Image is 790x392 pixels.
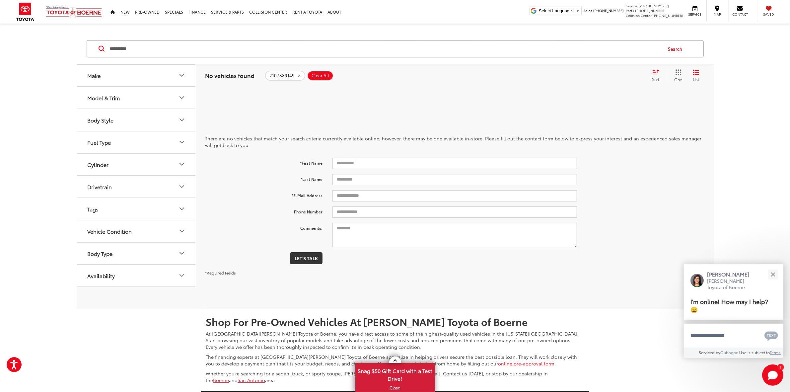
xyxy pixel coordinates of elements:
a: Terms [770,350,781,355]
div: Model & Trim [178,94,186,102]
button: Chat with SMS [762,328,780,343]
button: remove 2107889149 [265,71,305,81]
div: Body Type [88,250,113,257]
h2: Shop For Pre-Owned Vehicles At [PERSON_NAME] Toyota of Boerne [206,316,584,327]
label: *E-Mail Address [200,190,328,198]
span: ▼ [576,8,580,13]
span: Sales [584,8,592,13]
span: Contact [732,12,748,17]
button: Grid View [667,69,688,82]
svg: Start Chat [762,364,783,386]
a: Gubagoo. [721,350,740,355]
input: Search by Make, Model, or Keyword [109,41,662,57]
p: There are no vehicles that match your search criteria currently available online; however, there ... [205,135,704,148]
label: *First Name [200,158,328,166]
div: Vehicle Condition [178,227,186,235]
button: MakeMake [77,65,196,86]
span: I'm online! How may I help? 😀 [690,297,768,314]
div: Make [178,71,186,79]
button: Search [662,40,692,57]
div: Fuel Type [178,138,186,146]
span: No vehicles found [205,71,255,79]
span: Grid [675,77,683,82]
span: Snag $50 Gift Card with a Test Drive! [356,364,434,384]
button: Clear All [307,71,333,81]
button: Let's Talk [290,252,323,264]
span: Serviced by [699,350,721,355]
span: Service [626,3,637,8]
button: Fuel TypeFuel Type [77,131,196,153]
label: Comments: [200,223,328,231]
img: Vic Vaughan Toyota of Boerne [46,5,102,19]
button: TagsTags [77,198,196,220]
a: Boerne [213,377,229,383]
span: Sort [652,76,660,82]
span: 1 [780,365,781,368]
div: Cylinder [178,160,186,168]
button: Select sort value [649,69,667,82]
a: online pre-approval form [498,360,555,367]
div: Availability [88,273,115,279]
button: List View [688,69,704,82]
svg: Text [764,331,778,341]
div: Close[PERSON_NAME][PERSON_NAME] Toyota of BoerneI'm online! How may I help? 😀Type your messageCha... [684,264,783,358]
button: DrivetrainDrivetrain [77,176,196,197]
span: Parts [626,8,634,13]
a: San Antonio [238,377,265,383]
button: AvailabilityAvailability [77,265,196,286]
div: Cylinder [88,161,109,168]
span: Use is subject to [740,350,770,355]
span: [PHONE_NUMBER] [638,3,669,8]
textarea: Type your message [684,324,783,348]
p: [PERSON_NAME] Toyota of Boerne [707,278,756,291]
span: Collision Center [626,13,652,18]
div: Vehicle Condition [88,228,132,234]
div: Body Style [178,116,186,124]
button: Toggle Chat Window [762,364,783,386]
label: *Last Name [200,174,328,182]
div: Body Type [178,249,186,257]
span: Service [687,12,702,17]
div: Drivetrain [88,184,112,190]
div: Model & Trim [88,95,120,101]
button: Close [766,267,780,281]
div: Tags [88,206,99,212]
span: [PHONE_NUMBER] [653,13,683,18]
p: [PERSON_NAME] [707,271,756,278]
button: Body TypeBody Type [77,243,196,264]
p: Whether you’re searching for a sedan, truck, or sporty coupe, [PERSON_NAME] Toyota of Boerne has ... [206,370,584,383]
small: *Required Fields [205,270,236,275]
button: Body StyleBody Style [77,109,196,131]
span: [PHONE_NUMBER] [635,8,666,13]
span: [PHONE_NUMBER] [593,8,624,13]
span: Map [710,12,725,17]
label: Phone Number [200,206,328,215]
span: Select Language [539,8,572,13]
div: Fuel Type [88,139,111,145]
span: Saved [761,12,776,17]
p: The financing experts at [GEOGRAPHIC_DATA][PERSON_NAME] Toyota of Boerne specialize in helping dr... [206,353,584,367]
div: Body Style [88,117,114,123]
button: Model & TrimModel & Trim [77,87,196,109]
div: Make [88,72,101,79]
span: Clear All [312,73,329,78]
span: List [693,76,699,82]
a: Select Language​ [539,8,580,13]
div: Drivetrain [178,183,186,191]
p: At [GEOGRAPHIC_DATA][PERSON_NAME] Toyota of Boerne, you have direct access to some of the highest... [206,330,584,350]
span: 2107889149 [270,73,295,78]
button: Vehicle ConditionVehicle Condition [77,220,196,242]
button: CylinderCylinder [77,154,196,175]
div: Tags [178,205,186,213]
div: Availability [178,272,186,279]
